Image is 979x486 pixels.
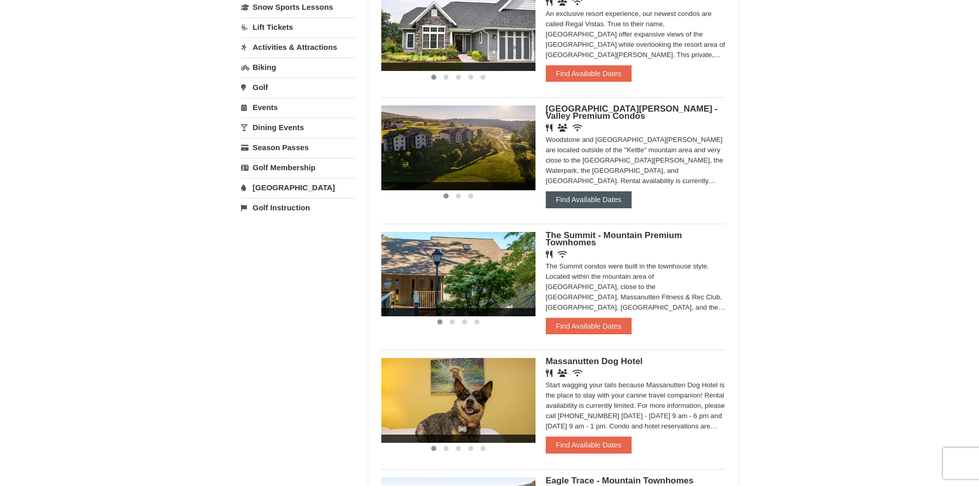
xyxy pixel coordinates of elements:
[241,158,356,177] a: Golf Membership
[241,118,356,137] a: Dining Events
[546,124,552,132] i: Restaurant
[241,17,356,37] a: Lift Tickets
[241,98,356,117] a: Events
[546,191,632,208] button: Find Available Dates
[241,138,356,157] a: Season Passes
[572,124,582,132] i: Wireless Internet (free)
[546,261,726,313] div: The Summit condos were built in the townhouse style. Located within the mountain area of [GEOGRAP...
[558,369,567,377] i: Banquet Facilities
[241,198,356,217] a: Golf Instruction
[241,38,356,57] a: Activities & Attractions
[241,78,356,97] a: Golf
[546,9,726,60] div: An exclusive resort experience, our newest condos are called Regal Vistas. True to their name, [G...
[558,250,567,258] i: Wireless Internet (free)
[546,65,632,82] button: Find Available Dates
[546,104,718,121] span: [GEOGRAPHIC_DATA][PERSON_NAME] - Valley Premium Condos
[546,437,632,453] button: Find Available Dates
[546,135,726,186] div: Woodstone and [GEOGRAPHIC_DATA][PERSON_NAME] are located outside of the "Kettle" mountain area an...
[546,380,726,431] div: Start wagging your tails because Massanutten Dog Hotel is the place to stay with your canine trav...
[241,178,356,197] a: [GEOGRAPHIC_DATA]
[546,476,694,485] span: Eagle Trace - Mountain Townhomes
[546,318,632,334] button: Find Available Dates
[546,250,552,258] i: Restaurant
[546,230,682,247] span: The Summit - Mountain Premium Townhomes
[558,124,567,132] i: Banquet Facilities
[241,58,356,77] a: Biking
[546,356,643,366] span: Massanutten Dog Hotel
[572,369,582,377] i: Wireless Internet (free)
[546,369,552,377] i: Restaurant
